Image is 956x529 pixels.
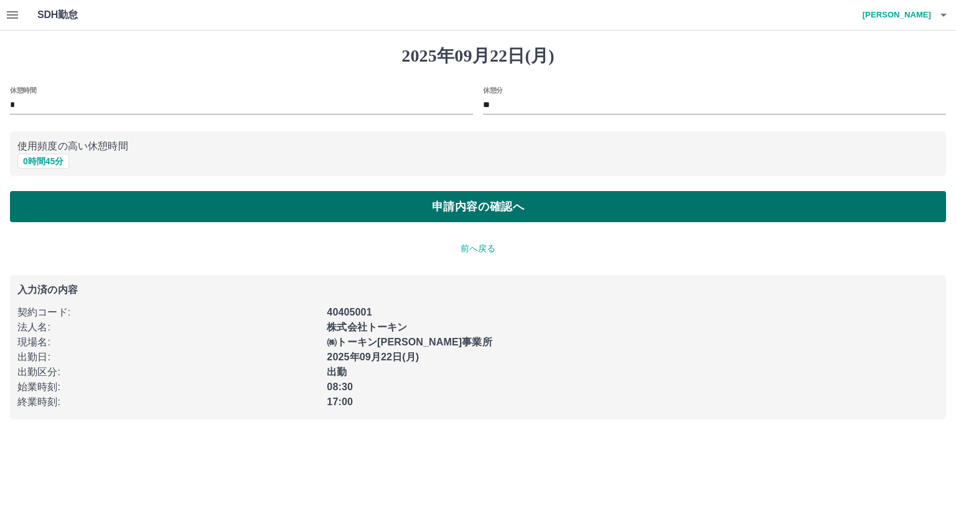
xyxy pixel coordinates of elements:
p: 出勤区分 : [17,365,319,380]
button: 0時間45分 [17,154,69,169]
button: 申請内容の確認へ [10,191,946,222]
p: 終業時刻 : [17,395,319,410]
p: 法人名 : [17,320,319,335]
b: 株式会社トーキン [327,322,407,332]
p: 使用頻度の高い休憩時間 [17,139,939,154]
p: 契約コード : [17,305,319,320]
p: 前へ戻る [10,242,946,255]
p: 始業時刻 : [17,380,319,395]
p: 出勤日 : [17,350,319,365]
h1: 2025年09月22日(月) [10,45,946,67]
b: 出勤 [327,367,347,377]
p: 現場名 : [17,335,319,350]
b: 17:00 [327,396,353,407]
label: 休憩時間 [10,85,36,95]
b: ㈱トーキン[PERSON_NAME]事業所 [327,337,492,347]
label: 休憩分 [483,85,503,95]
b: 08:30 [327,382,353,392]
b: 40405001 [327,307,372,317]
b: 2025年09月22日(月) [327,352,419,362]
p: 入力済の内容 [17,285,939,295]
